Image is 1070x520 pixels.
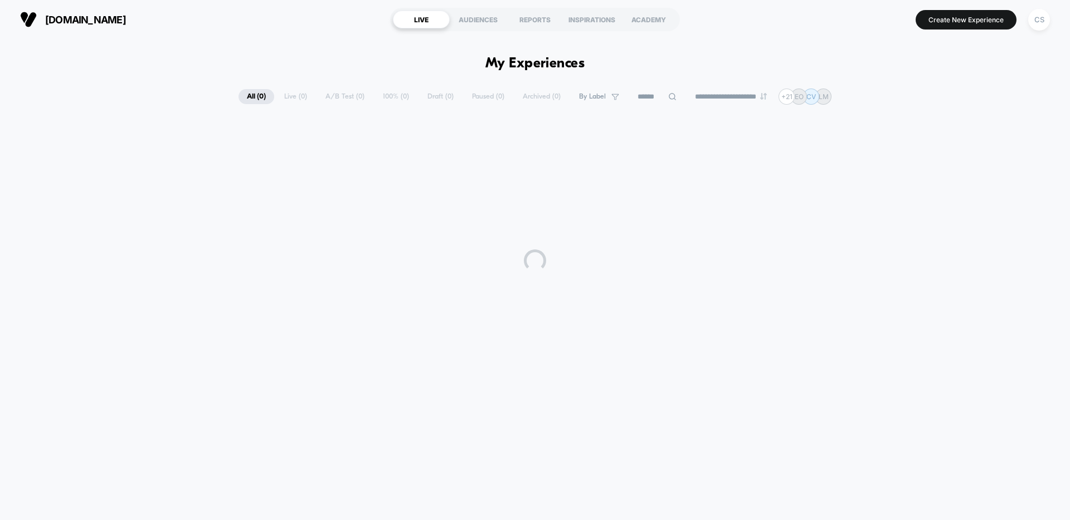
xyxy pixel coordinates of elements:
span: [DOMAIN_NAME] [45,14,126,26]
h1: My Experiences [485,56,585,72]
p: EO [795,92,804,101]
div: INSPIRATIONS [563,11,620,28]
div: + 21 [779,89,795,105]
div: LIVE [393,11,450,28]
div: AUDIENCES [450,11,507,28]
div: CS [1028,9,1050,31]
span: By Label [579,92,606,101]
span: All ( 0 ) [239,89,274,104]
button: Create New Experience [916,10,1016,30]
p: CV [806,92,816,101]
div: REPORTS [507,11,563,28]
button: [DOMAIN_NAME] [17,11,129,28]
img: Visually logo [20,11,37,28]
img: end [760,93,767,100]
div: ACADEMY [620,11,677,28]
button: CS [1025,8,1053,31]
p: LM [819,92,829,101]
